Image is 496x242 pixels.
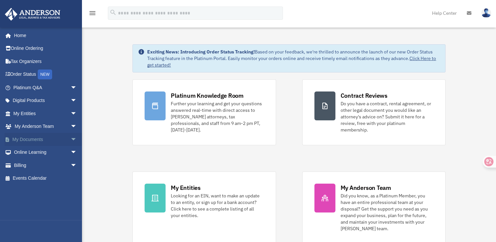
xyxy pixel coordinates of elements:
span: arrow_drop_down [70,94,84,108]
div: Do you have a contract, rental agreement, or other legal document you would like an attorney's ad... [341,100,433,133]
span: arrow_drop_down [70,159,84,172]
span: arrow_drop_down [70,107,84,120]
a: Platinum Knowledge Room Further your learning and get your questions answered real-time with dire... [132,79,276,145]
div: Further your learning and get your questions answered real-time with direct access to [PERSON_NAM... [171,100,264,133]
a: My Documentsarrow_drop_down [5,133,87,146]
div: Did you know, as a Platinum Member, you have an entire professional team at your disposal? Get th... [341,192,433,232]
a: menu [89,11,96,17]
a: My Anderson Teamarrow_drop_down [5,120,87,133]
div: Contract Reviews [341,91,387,100]
img: User Pic [481,8,491,18]
a: Click Here to get started! [147,55,436,68]
div: NEW [38,70,52,79]
a: Online Learningarrow_drop_down [5,146,87,159]
a: Billingarrow_drop_down [5,159,87,172]
span: arrow_drop_down [70,81,84,94]
img: Anderson Advisors Platinum Portal [3,8,62,21]
span: arrow_drop_down [70,120,84,133]
a: Events Calendar [5,172,87,185]
a: Contract Reviews Do you have a contract, rental agreement, or other legal document you would like... [302,79,446,145]
div: Looking for an EIN, want to make an update to an entity, or sign up for a bank account? Click her... [171,192,264,219]
div: Platinum Knowledge Room [171,91,244,100]
a: My Entitiesarrow_drop_down [5,107,87,120]
i: menu [89,9,96,17]
span: arrow_drop_down [70,146,84,159]
span: arrow_drop_down [70,133,84,146]
a: Online Ordering [5,42,87,55]
a: Tax Organizers [5,55,87,68]
a: Digital Productsarrow_drop_down [5,94,87,107]
a: Platinum Q&Aarrow_drop_down [5,81,87,94]
a: Home [5,29,84,42]
div: My Entities [171,184,200,192]
strong: Exciting News: Introducing Order Status Tracking! [147,49,255,55]
a: Order StatusNEW [5,68,87,81]
i: search [109,9,117,16]
div: My Anderson Team [341,184,391,192]
div: Based on your feedback, we're thrilled to announce the launch of our new Order Status Tracking fe... [147,49,440,68]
